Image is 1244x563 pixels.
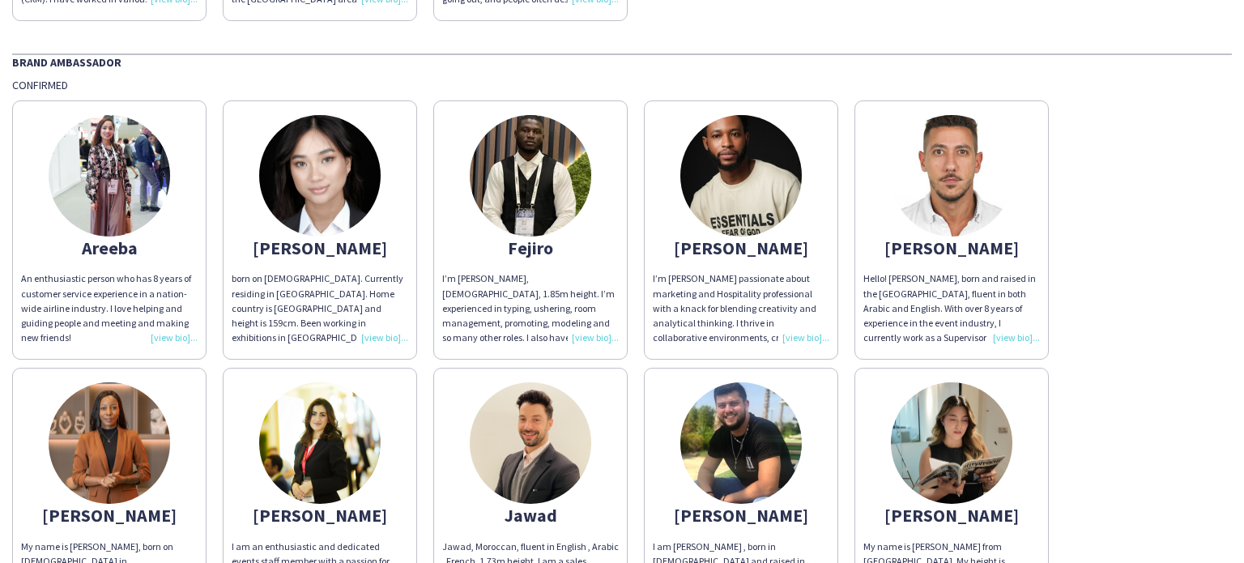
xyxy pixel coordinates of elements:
[12,78,1232,92] div: Confirmed
[680,382,802,504] img: thumb-61f992cc26aec.jpeg
[680,115,802,237] img: thumb-6788cb2749db4.jpg
[232,271,408,345] div: born on [DEMOGRAPHIC_DATA]. Currently residing in [GEOGRAPHIC_DATA]. Home country is [GEOGRAPHIC_...
[12,53,1232,70] div: Brand Ambassador
[442,271,619,345] div: I’m [PERSON_NAME], [DEMOGRAPHIC_DATA], 1.85m height. I’m experienced in typing, ushering, room ma...
[49,115,170,237] img: thumb-2eb117d6-5731-46d6-bab7-b80aedc5b42f.jpg
[232,508,408,522] div: [PERSON_NAME]
[259,115,381,237] img: thumb-ff7469b6-a022-4871-8823-939c98a04a16.jpg
[653,508,829,522] div: [PERSON_NAME]
[891,115,1012,237] img: thumb-64457533973b8.jpeg
[21,508,198,522] div: [PERSON_NAME]
[259,382,381,504] img: thumb-e7552d53-83e7-4c45-ba40-c071321e0d32.jpg
[49,382,170,504] img: thumb-3e992f8e-5a5d-498c-a42f-9bdc74ecd0e4.jpg
[442,241,619,255] div: Fejiro
[21,271,198,345] div: An enthusiastic person who has 8 years of customer service experience in a nation-wide airline in...
[470,115,591,237] img: thumb-65548945be588.jpeg
[863,271,1040,345] div: Hello! [PERSON_NAME], born and raised in the [GEOGRAPHIC_DATA], fluent in both Arabic and English...
[442,508,619,522] div: Jawad
[470,382,591,504] img: thumb-a7f23183-dbeb-4d83-8484-7b2e2f6a515b.jpg
[653,241,829,255] div: [PERSON_NAME]
[863,508,1040,522] div: [PERSON_NAME]
[232,241,408,255] div: [PERSON_NAME]
[891,382,1012,504] img: thumb-93c449ee-aeda-4391-99ff-9596d2d56b55.jpg
[21,241,198,255] div: Areeba
[653,271,829,345] div: I’m [PERSON_NAME] passionate about marketing and Hospitality professional with a knack for blendi...
[863,241,1040,255] div: [PERSON_NAME]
